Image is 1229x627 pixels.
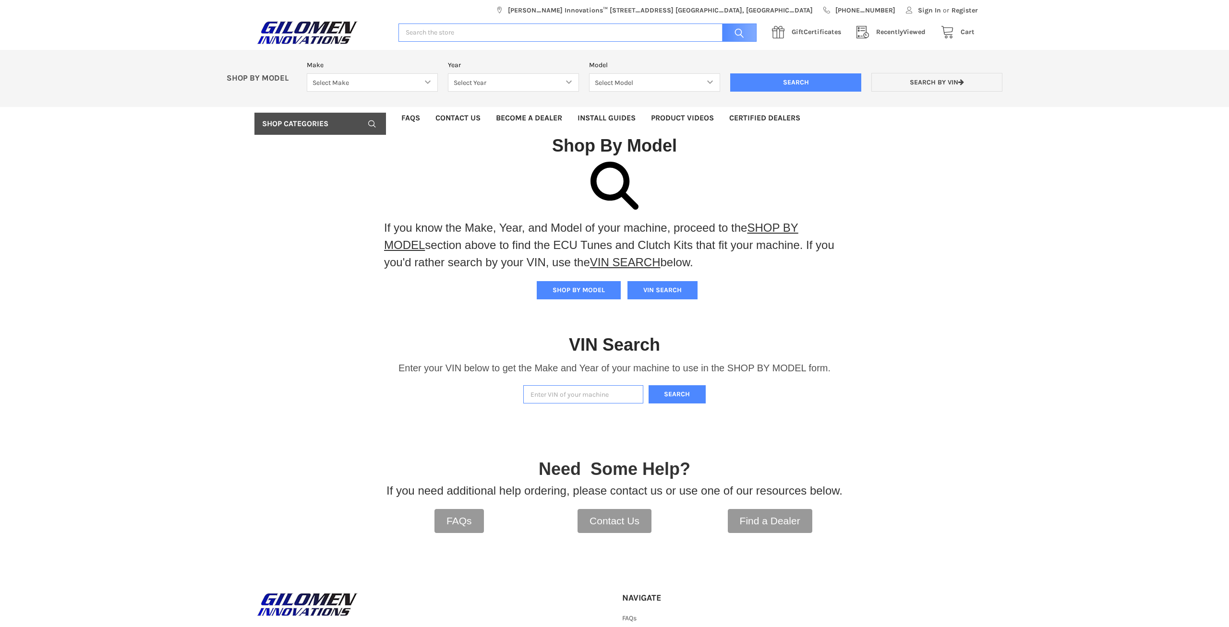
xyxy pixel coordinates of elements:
p: Enter your VIN below to get the Make and Year of your machine to use in the SHOP BY MODEL form. [398,361,831,375]
a: FAQs [622,614,637,622]
p: If you know the Make, Year, and Model of your machine, proceed to the section above to find the E... [384,219,845,271]
a: GILOMEN INNOVATIONS [254,592,607,616]
label: Year [448,60,579,70]
a: GiftCertificates [767,26,851,38]
a: SHOP BY MODEL [384,221,798,251]
button: SHOP BY MODEL [537,281,621,299]
span: [PHONE_NUMBER] [835,5,895,15]
a: Certified Dealers [722,107,808,129]
button: VIN SEARCH [627,281,698,299]
button: Search [649,385,706,404]
span: Sign In [918,5,941,15]
span: Cart [961,28,975,36]
label: Make [307,60,438,70]
a: Search by VIN [871,73,1002,92]
p: Need Some Help? [539,456,690,482]
a: Shop Categories [254,113,386,135]
span: Gift [792,28,804,36]
span: Recently [876,28,903,36]
span: Viewed [876,28,926,36]
input: Search the store [398,24,757,42]
span: [PERSON_NAME] Innovations™ [STREET_ADDRESS] [GEOGRAPHIC_DATA], [GEOGRAPHIC_DATA] [508,5,813,15]
a: FAQs [434,509,484,533]
a: Contact Us [578,509,651,533]
a: RecentlyViewed [851,26,936,38]
a: Product Videos [643,107,722,129]
a: GILOMEN INNOVATIONS [254,21,388,45]
p: If you need additional help ordering, please contact us or use one of our resources below. [386,482,843,499]
a: Contact Us [428,107,488,129]
span: Certificates [792,28,841,36]
img: GILOMEN INNOVATIONS [254,21,360,45]
a: VIN SEARCH [590,256,661,269]
a: Become a Dealer [488,107,570,129]
a: Cart [936,26,975,38]
label: Model [589,60,720,70]
a: Install Guides [570,107,643,129]
h1: Shop By Model [254,135,975,156]
h1: VIN Search [569,334,660,355]
h5: Navigate [622,592,729,603]
input: Enter VIN of your machine [523,385,643,404]
a: Find a Dealer [728,509,812,533]
a: FAQs [394,107,428,129]
input: Search [730,73,861,92]
img: GILOMEN INNOVATIONS [254,592,360,616]
input: Search [717,24,757,42]
p: SHOP BY MODEL [221,73,302,83]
